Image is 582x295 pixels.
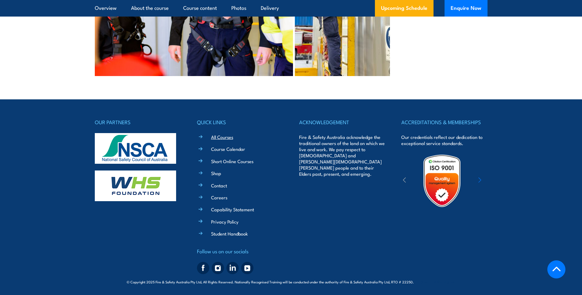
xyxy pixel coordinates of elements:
[95,118,181,126] h4: OUR PARTNERS
[127,279,455,285] span: © Copyright 2025 Fire & Safety Australia Pty Ltd, All Rights Reserved. Nationally Recognised Trai...
[469,170,522,191] img: ewpa-logo
[211,158,253,164] a: Short Online Courses
[299,134,385,177] p: Fire & Safety Australia acknowledge the traditional owners of the land on which we live and work....
[401,134,487,146] p: Our credentials reflect our dedication to exceptional service standards.
[434,278,455,285] a: KND Digital
[401,118,487,126] h4: ACCREDITATIONS & MEMBERSHIPS
[197,118,283,126] h4: QUICK LINKS
[211,218,238,225] a: Privacy Policy
[211,230,248,237] a: Student Handbook
[211,146,245,152] a: Course Calendar
[421,279,455,284] span: Site:
[299,118,385,126] h4: ACKNOWLEDGEMENT
[197,247,283,255] h4: Follow us on our socials
[211,182,227,189] a: Contact
[211,206,254,213] a: Capability Statement
[415,154,469,208] img: Untitled design (19)
[211,194,227,201] a: Careers
[211,134,233,140] a: All Courses
[95,170,176,201] img: whs-logo-footer
[211,170,221,176] a: Shop
[95,133,176,164] img: nsca-logo-footer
